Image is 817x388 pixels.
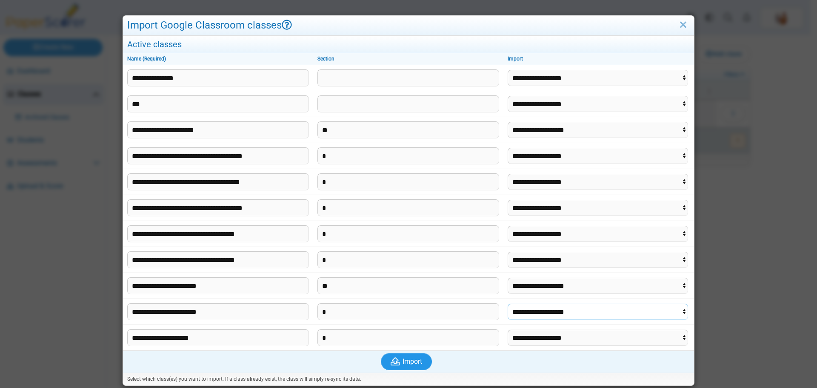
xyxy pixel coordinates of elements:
div: Active classes [123,36,694,53]
th: Name (Required) [123,53,313,65]
th: Import [503,53,694,65]
th: Section [313,53,503,65]
a: Close [677,18,690,33]
span: Import [403,357,422,365]
button: Import [381,353,432,370]
div: Import Google Classroom classes [123,16,694,36]
div: Select which class(es) you want to import. If a class already exist, the class will simply re-syn... [123,373,694,385]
